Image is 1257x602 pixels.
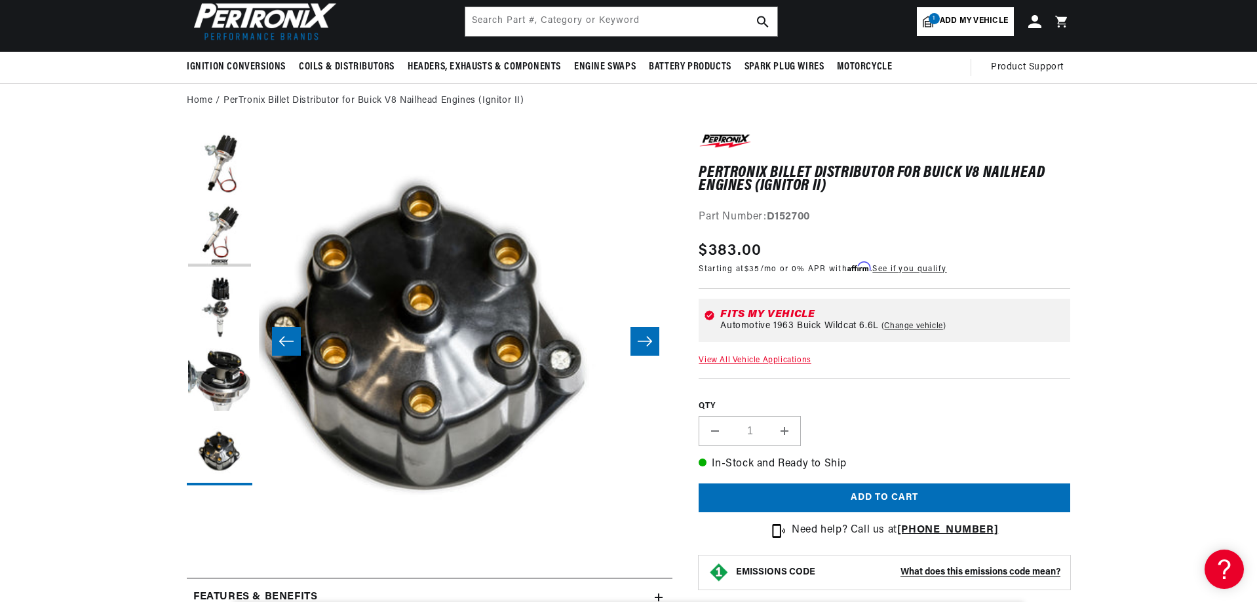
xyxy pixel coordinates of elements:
span: Headers, Exhausts & Components [408,60,561,74]
span: $35 [745,265,760,273]
button: Slide right [630,327,659,356]
span: Add my vehicle [940,15,1008,28]
span: Battery Products [649,60,731,74]
summary: Engine Swaps [568,52,642,83]
button: Load image 5 in gallery view [187,420,252,485]
label: QTY [699,401,1070,412]
summary: Headers, Exhausts & Components [401,52,568,83]
p: Need help? Call us at [792,522,998,539]
button: Load image 4 in gallery view [187,348,252,413]
button: Load image 2 in gallery view [187,204,252,269]
a: PerTronix Billet Distributor for Buick V8 Nailhead Engines (Ignitor II) [223,94,524,108]
span: 1 [929,13,940,24]
span: Engine Swaps [574,60,636,74]
a: View All Vehicle Applications [699,356,811,364]
p: Starting at /mo or 0% APR with . [699,263,946,275]
span: Product Support [991,60,1064,75]
span: $383.00 [699,239,762,263]
summary: Battery Products [642,52,738,83]
span: Motorcycle [837,60,892,74]
span: Ignition Conversions [187,60,286,74]
input: Search Part #, Category or Keyword [465,7,777,36]
a: 1Add my vehicle [917,7,1014,36]
button: Add to cart [699,483,1070,513]
img: Emissions code [708,562,729,583]
summary: Motorcycle [830,52,899,83]
summary: Coils & Distributors [292,52,401,83]
a: See if you qualify - Learn more about Affirm Financing (opens in modal) [872,265,946,273]
button: Load image 1 in gallery view [187,132,252,197]
span: Spark Plug Wires [745,60,824,74]
span: Coils & Distributors [299,60,395,74]
a: [PHONE_NUMBER] [897,525,998,535]
a: Change vehicle [881,321,946,331]
div: Part Number: [699,209,1070,226]
summary: Ignition Conversions [187,52,292,83]
media-gallery: Gallery Viewer [187,132,672,552]
p: In-Stock and Ready to Ship [699,456,1070,473]
nav: breadcrumbs [187,94,1070,108]
strong: EMISSIONS CODE [736,567,815,577]
span: Automotive 1963 Buick Wildcat 6.6L [720,321,878,331]
button: search button [748,7,777,36]
strong: D152700 [767,212,810,222]
button: Slide left [272,327,301,356]
div: Fits my vehicle [720,309,1065,320]
button: Load image 3 in gallery view [187,276,252,341]
strong: What does this emissions code mean? [900,567,1060,577]
button: EMISSIONS CODEWhat does this emissions code mean? [736,567,1060,578]
summary: Product Support [991,52,1070,83]
a: Home [187,94,212,108]
summary: Spark Plug Wires [738,52,831,83]
span: Affirm [847,262,870,272]
h1: PerTronix Billet Distributor for Buick V8 Nailhead Engines (Ignitor II) [699,166,1070,193]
